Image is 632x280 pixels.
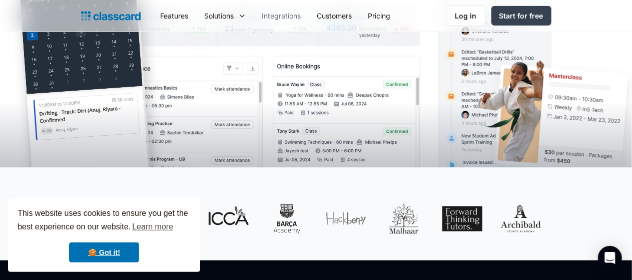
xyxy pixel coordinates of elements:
[197,5,254,27] div: Solutions
[8,198,200,272] div: cookieconsent
[499,11,543,21] div: Start for free
[69,242,139,262] a: dismiss cookie message
[309,5,360,27] a: Customers
[81,9,141,23] a: home
[447,6,485,26] a: Log in
[491,6,551,26] a: Start for free
[153,5,197,27] a: Features
[205,11,234,21] div: Solutions
[598,246,622,270] div: Open Intercom Messenger
[254,5,309,27] a: Integrations
[455,11,477,21] div: Log in
[360,5,399,27] a: Pricing
[18,207,191,234] span: This website uses cookies to ensure you get the best experience on our website.
[131,219,175,234] a: learn more about cookies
